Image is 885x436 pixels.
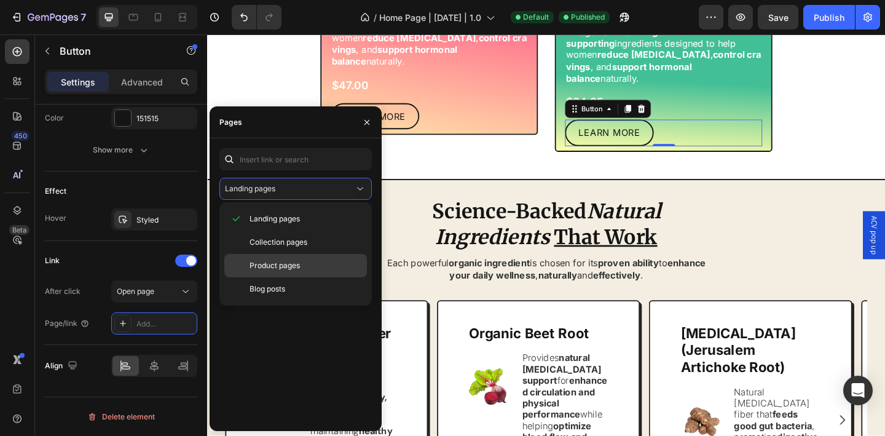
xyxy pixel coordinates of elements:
[193,243,545,269] p: Each powerful is chosen for its to , and .
[45,113,64,124] div: Color
[250,237,307,248] span: Collection pages
[283,360,331,408] img: gempages_579472095457575521-954a8226-c74b-4189-94c6-dfe054db8f29.svg
[389,66,604,84] div: $34.95
[134,75,230,103] button: <p>LEARN MORE</p>
[87,410,155,424] div: Delete element
[207,34,885,436] iframe: Design area
[768,12,789,23] span: Save
[81,10,86,25] p: 7
[45,318,90,329] div: Page/link
[225,184,275,193] span: Landing pages
[61,76,95,89] p: Settings
[390,29,527,54] strong: support hormonal balance
[232,5,281,30] div: Undo/Redo
[112,363,195,426] strong: healthy digestion, balanced energy, and appetite control
[121,76,163,89] p: Advanced
[219,178,372,200] button: Landing pages
[803,5,855,30] button: Publish
[420,256,471,268] strong: effectively
[45,255,60,266] div: Link
[45,286,81,297] div: After click
[117,287,154,296] span: Open page
[390,16,602,41] strong: control cravings
[250,283,285,295] span: Blog posts
[248,180,494,235] i: Natural Ingredients
[250,213,300,224] span: Landing pages
[379,11,481,24] span: Home Page | [DATE] | 1.0
[136,215,194,226] div: Styled
[219,117,242,128] div: Pages
[192,178,546,237] h2: Science-Backed
[53,378,101,426] img: gempages_579472095457575521-58f5928e-fb52-4891-b076-c47d0281156e.svg
[93,144,150,156] div: Show more
[814,11,844,24] div: Publish
[45,139,197,161] button: Show more
[523,12,549,23] span: Default
[111,280,197,303] button: Open page
[45,407,197,427] button: Delete element
[60,44,164,58] p: Button
[515,316,640,371] strong: [MEDICAL_DATA] (Jerusalem Artichoke Root)
[389,93,486,121] button: <p>LEARN MORE</p>
[424,16,547,28] strong: reduce [MEDICAL_DATA]
[264,243,543,268] strong: enhance your daily wellness
[374,11,377,24] span: /
[250,260,300,271] span: Product pages
[573,407,658,432] strong: feeds good gut bacteria
[425,243,491,255] strong: proven ability
[343,370,436,419] strong: enhanced circulation and physical performance
[45,213,66,224] div: Hover
[719,197,731,240] span: ACV pop up
[45,358,80,375] div: Align
[149,82,216,96] p: LEARN MORE
[136,113,194,124] div: 151515
[404,100,471,114] p: LEARN MORE
[404,76,432,87] div: Button
[5,5,92,30] button: 7
[45,186,66,197] div: Effect
[360,256,403,268] strong: naturally
[9,225,29,235] div: Beta
[135,10,272,36] strong: support hormonal balance
[758,5,798,30] button: Save
[343,346,429,382] strong: natural [MEDICAL_DATA] support
[843,376,873,405] div: Open Intercom Messenger
[54,316,200,352] strong: Organic Apple Cider Vinegar
[571,12,605,23] span: Published
[219,148,372,170] input: Insert link or search
[134,47,348,65] div: $47.00
[377,207,490,234] u: That Work
[12,131,29,141] div: 450
[285,316,436,335] p: Organic Beet Root
[262,243,351,255] strong: organic ingredient
[136,319,194,330] div: Add...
